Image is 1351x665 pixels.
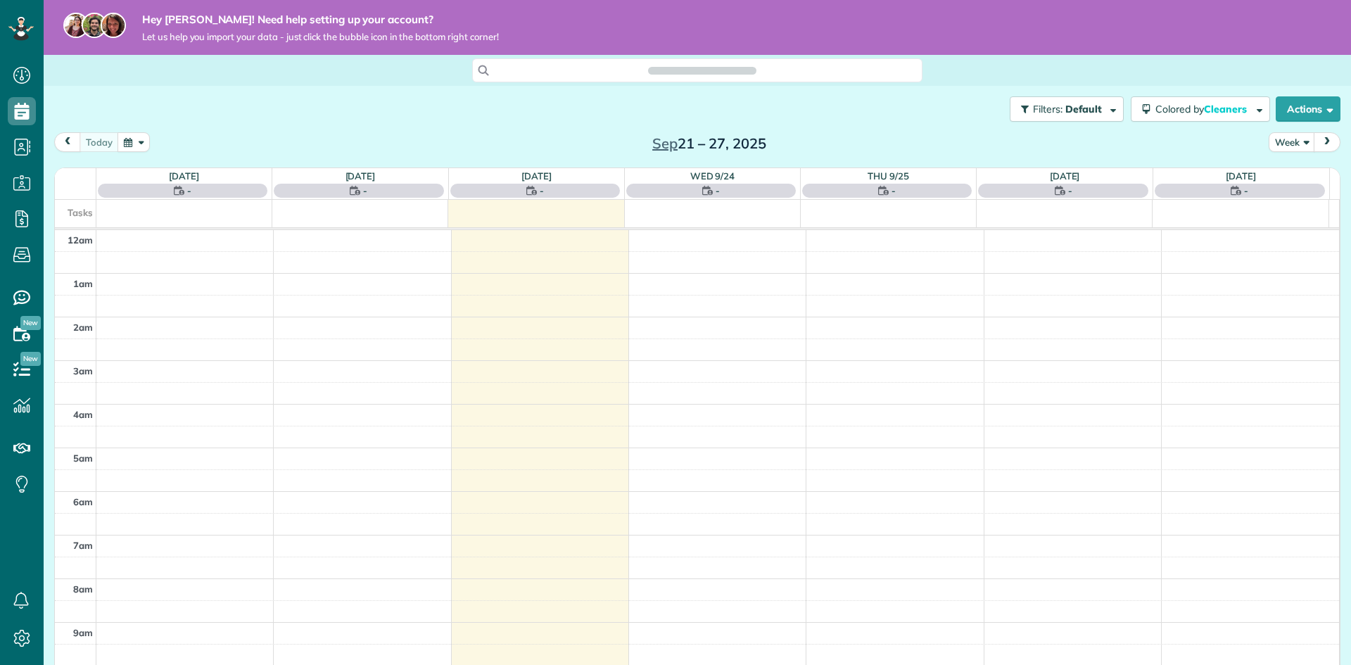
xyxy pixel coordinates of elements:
span: 9am [73,627,93,638]
span: - [892,184,896,198]
span: Let us help you import your data - just click the bubble icon in the bottom right corner! [142,31,499,43]
span: 7am [73,540,93,551]
a: [DATE] [169,170,199,182]
a: [DATE] [1226,170,1256,182]
span: Cleaners [1204,103,1249,115]
span: 4am [73,409,93,420]
span: - [1244,184,1248,198]
span: 6am [73,496,93,507]
button: Week [1269,132,1315,151]
span: 5am [73,452,93,464]
a: [DATE] [1050,170,1080,182]
button: next [1314,132,1340,151]
span: 8am [73,583,93,595]
button: prev [54,132,81,151]
a: Wed 9/24 [690,170,735,182]
span: New [20,352,41,366]
a: Thu 9/25 [868,170,909,182]
img: jorge-587dff0eeaa6aab1f244e6dc62b8924c3b6ad411094392a53c71c6c4a576187d.jpg [82,13,107,38]
span: 3am [73,365,93,376]
h2: 21 – 27, 2025 [621,136,797,151]
span: Search ZenMaid… [662,63,742,77]
span: Filters: [1033,103,1063,115]
span: Colored by [1155,103,1252,115]
span: 1am [73,278,93,289]
span: - [716,184,720,198]
span: Sep [652,134,678,152]
button: Actions [1276,96,1340,122]
a: Filters: Default [1003,96,1124,122]
span: Tasks [68,207,93,218]
span: 12am [68,234,93,246]
span: New [20,316,41,330]
span: - [1068,184,1072,198]
span: 2am [73,322,93,333]
span: - [363,184,367,198]
span: Default [1065,103,1103,115]
a: [DATE] [345,170,376,182]
a: [DATE] [521,170,552,182]
span: - [187,184,191,198]
strong: Hey [PERSON_NAME]! Need help setting up your account? [142,13,499,27]
img: michelle-19f622bdf1676172e81f8f8fba1fb50e276960ebfe0243fe18214015130c80e4.jpg [101,13,126,38]
button: Filters: Default [1010,96,1124,122]
button: today [80,132,119,151]
img: maria-72a9807cf96188c08ef61303f053569d2e2a8a1cde33d635c8a3ac13582a053d.jpg [63,13,89,38]
span: - [540,184,544,198]
button: Colored byCleaners [1131,96,1270,122]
